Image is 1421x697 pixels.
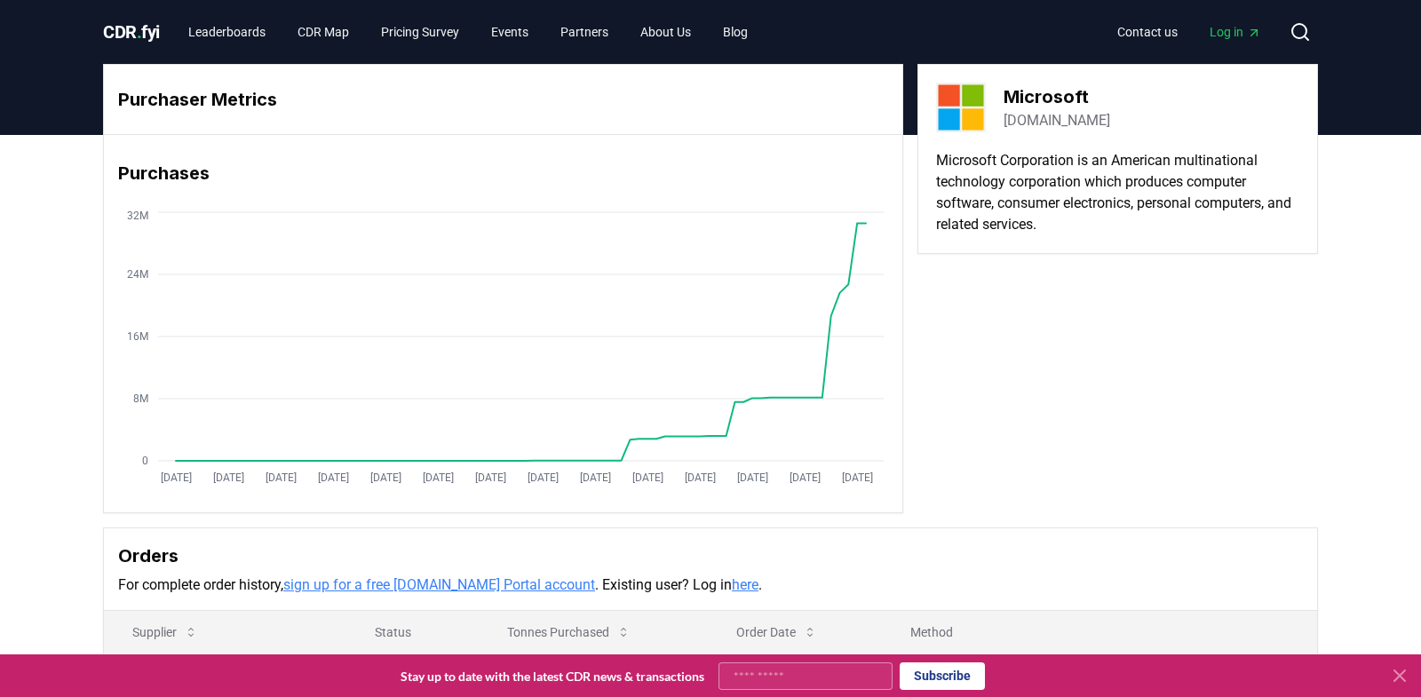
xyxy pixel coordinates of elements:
a: Leaderboards [174,16,280,48]
a: here [732,576,758,593]
tspan: [DATE] [266,471,297,484]
tspan: [DATE] [475,471,506,484]
p: Microsoft Corporation is an American multinational technology corporation which produces computer... [936,150,1299,235]
h3: Purchaser Metrics [118,86,888,113]
p: Status [361,623,465,641]
h3: Orders [118,543,1303,569]
tspan: [DATE] [161,471,192,484]
nav: Main [1103,16,1275,48]
a: About Us [626,16,705,48]
a: CDR Map [283,16,363,48]
a: Pricing Survey [367,16,473,48]
span: CDR fyi [103,21,160,43]
tspan: 0 [142,455,148,467]
h3: Purchases [118,160,888,186]
tspan: [DATE] [318,471,349,484]
tspan: [DATE] [423,471,454,484]
h3: Microsoft [1004,83,1110,110]
tspan: [DATE] [213,471,244,484]
p: For complete order history, . Existing user? Log in . [118,574,1303,596]
tspan: [DATE] [842,471,873,484]
a: Log in [1195,16,1275,48]
tspan: [DATE] [632,471,663,484]
nav: Main [174,16,762,48]
a: Blog [709,16,762,48]
tspan: 24M [127,268,148,281]
tspan: [DATE] [580,471,611,484]
tspan: [DATE] [790,471,821,484]
tspan: [DATE] [737,471,768,484]
tspan: 16M [127,330,148,343]
tspan: [DATE] [528,471,559,484]
button: Tonnes Purchased [493,614,645,650]
a: CDR.fyi [103,20,160,44]
a: Contact us [1103,16,1192,48]
button: Supplier [118,614,212,650]
span: . [137,21,142,43]
tspan: [DATE] [685,471,716,484]
a: sign up for a free [DOMAIN_NAME] Portal account [283,576,595,593]
button: Order Date [722,614,831,650]
span: Log in [1210,23,1261,41]
p: Method [896,623,1303,641]
tspan: 32M [127,210,148,222]
tspan: [DATE] [370,471,401,484]
a: Events [477,16,543,48]
img: Microsoft-logo [936,83,986,132]
tspan: 8M [133,392,148,405]
a: [DOMAIN_NAME] [1004,110,1110,131]
a: Partners [546,16,623,48]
